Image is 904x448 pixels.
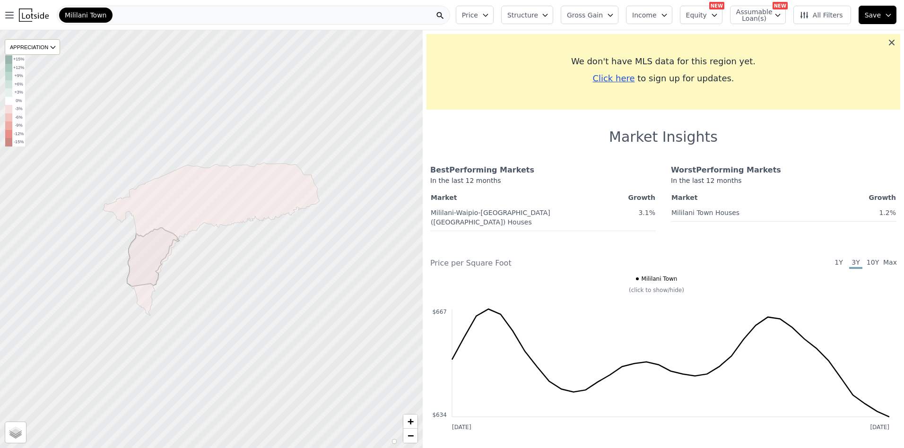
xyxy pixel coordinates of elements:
span: − [408,430,414,441]
a: Zoom out [403,429,417,443]
span: Click here [592,73,635,83]
span: Assumable Loan(s) [736,9,766,22]
span: Price [462,10,478,20]
td: +9% [12,72,25,80]
td: +3% [12,88,25,97]
div: We don't have MLS data for this region yet. [434,55,893,68]
div: Price per Square Foot [430,258,663,269]
td: +12% [12,64,25,72]
td: +6% [12,80,25,89]
h1: Market Insights [609,129,718,146]
th: Market [671,191,831,204]
span: + [408,415,414,427]
span: Mililani Town [65,10,107,20]
button: All Filters [793,6,851,24]
span: All Filters [800,10,843,20]
button: Price [456,6,494,24]
span: Max [883,258,896,269]
th: Growth [831,191,896,204]
span: 1Y [832,258,845,269]
div: APPRECIATION [5,39,60,55]
div: In the last 12 months [430,176,656,191]
td: -9% [12,121,25,130]
span: Save [865,10,881,20]
div: Worst Performing Markets [671,164,896,176]
a: Layers [5,422,26,443]
button: Assumable Loan(s) [730,6,786,24]
th: Growth [627,191,656,204]
button: Save [859,6,896,24]
td: +15% [12,55,25,64]
td: -3% [12,105,25,113]
a: Mililani-Waipio-[GEOGRAPHIC_DATA] ([GEOGRAPHIC_DATA]) Houses [431,205,550,227]
div: (click to show/hide) [424,286,889,294]
div: NEW [709,2,724,9]
td: -6% [12,113,25,122]
div: to sign up for updates. [434,72,893,85]
td: -15% [12,138,25,146]
a: Mililani Town Houses [671,205,739,217]
div: In the last 12 months [671,176,896,191]
span: Gross Gain [567,10,603,20]
th: Market [430,191,627,204]
span: 3.1% [638,209,655,216]
button: Income [626,6,672,24]
span: Income [632,10,657,20]
span: 10Y [866,258,879,269]
td: -12% [12,130,25,138]
button: Gross Gain [561,6,618,24]
span: 3Y [849,258,862,269]
span: 1.2% [879,209,896,216]
div: NEW [773,2,788,9]
text: [DATE] [452,424,471,431]
span: Structure [507,10,538,20]
span: Mililani Town [642,275,678,283]
button: Structure [501,6,553,24]
img: Lotside [19,9,49,22]
td: 0% [12,97,25,105]
div: Best Performing Markets [430,164,656,176]
span: Equity [686,10,707,20]
a: Zoom in [403,414,417,429]
button: Equity [680,6,722,24]
text: [DATE] [870,424,889,431]
text: $667 [432,309,447,315]
text: $634 [432,412,447,418]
